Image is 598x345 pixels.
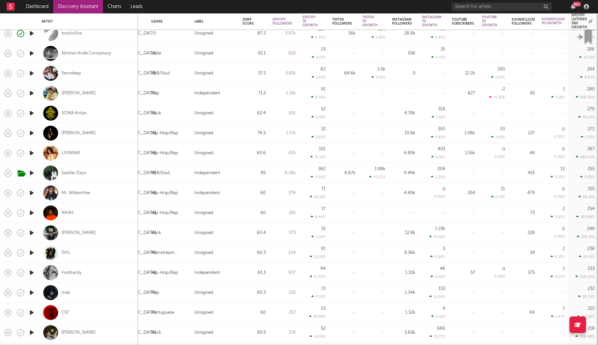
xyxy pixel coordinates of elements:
[588,187,595,191] div: 255
[243,289,266,297] div: 60.3
[61,170,86,176] a: Sadder Days
[422,15,442,27] div: Instagram 7D Growth
[575,275,595,279] div: 208.04 %
[194,50,213,57] div: Unsigned
[312,55,326,59] div: 2.57 %
[243,229,266,237] div: 60.4
[61,110,87,116] a: SOMA Kirtan
[61,230,96,236] a: [PERSON_NAME]
[550,275,565,279] div: 0.27 %
[452,149,475,157] div: 1.55k
[243,149,266,157] div: 60.6
[587,107,595,111] div: 279
[392,269,415,277] div: 1.32k
[61,210,73,216] div: NX4H
[550,255,565,259] div: 6.25 %
[578,115,595,119] div: 30.59 %
[392,149,415,157] div: 6.89k
[501,87,505,91] div: -2
[491,195,505,199] div: 6.71 %
[550,215,565,219] div: 2.82 %
[310,334,326,339] div: 15.95 %
[377,67,385,71] div: 5.5k
[61,270,82,276] div: Foolhardy
[321,207,326,211] div: 17
[321,87,326,91] div: 91
[429,294,445,299] div: 11.04 %
[431,155,445,159] div: 6.21 %
[302,15,318,27] div: Spotify 7D Growth
[576,95,595,99] div: 350.00 %
[61,290,70,296] div: mak
[61,130,96,136] a: [PERSON_NAME]
[578,294,595,299] div: 29.74 %
[243,309,266,317] div: 60
[562,147,565,152] div: 0
[587,227,595,231] div: 248
[272,18,292,26] div: Spotify Followers
[243,50,266,57] div: 61.1
[452,3,551,11] input: Search for artists
[392,189,415,197] div: 4.49k
[151,109,161,117] div: Rock
[452,89,475,97] div: 627
[452,269,475,277] div: 57
[562,227,565,231] div: 0
[392,169,415,177] div: 9.49k
[151,69,170,77] div: R&B/Soul
[151,169,170,177] div: R&B/Soul
[61,51,111,57] a: Kitchen Knife Conspiracy
[575,334,595,339] div: 506.98 %
[431,314,445,319] div: 0.31 %
[272,289,296,297] div: 330
[562,127,565,132] div: 0
[443,247,445,251] div: 5
[332,18,352,26] div: Tiktok Followers
[369,175,385,179] div: 42.23 %
[194,30,213,38] div: Unsigned
[272,329,296,337] div: 378
[562,247,565,251] div: 2
[452,129,475,137] div: 1.06k
[332,69,355,77] div: 64.6k
[392,129,415,137] div: 10.6k
[272,69,296,77] div: 3.81k
[452,189,475,197] div: 334
[194,249,213,257] div: Unsigned
[512,229,535,237] div: 228
[272,309,296,317] div: 257
[243,329,266,337] div: 60.5
[438,167,445,171] div: 204
[512,169,535,177] div: 419
[243,69,266,77] div: 37.1
[512,309,535,317] div: 69
[554,195,565,199] div: 0.00 %
[362,15,378,27] div: Tiktok 7D Growth
[452,69,475,77] div: 12.2k
[321,287,326,291] div: 13
[61,31,82,37] a: moshc0re
[571,13,592,29] div: Spotify Listener 30D Growth
[243,269,266,277] div: 61.3
[437,326,445,331] div: 666
[588,267,595,271] div: 233
[321,107,326,111] div: 52
[392,30,415,38] div: 28.8k
[431,135,445,139] div: 3.43 %
[311,235,326,239] div: 4.19 %
[61,190,90,196] a: Mr. Wildenfree
[576,215,595,219] div: 261.86 %
[375,167,385,171] div: 1.98k
[61,150,80,156] div: LIVINRAP
[61,250,70,256] a: SVG
[311,95,326,99] div: 8.56 %
[576,155,595,159] div: 485.45 %
[502,267,505,271] div: 0
[512,18,535,26] div: Soundcloud Followers
[194,269,220,277] div: Independent
[435,227,445,231] div: 1.23k
[562,207,565,211] div: 2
